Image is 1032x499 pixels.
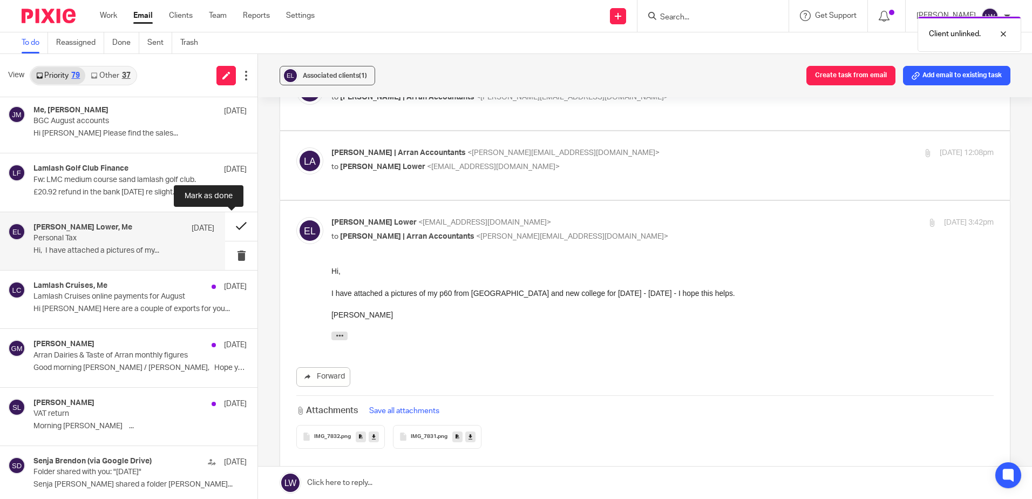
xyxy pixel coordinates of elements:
[944,217,994,228] p: [DATE] 3:42pm
[331,219,417,226] span: [PERSON_NAME] Lower
[903,66,1010,85] button: Add email to existing task
[33,117,204,126] p: BGC August accounts
[340,163,425,171] span: [PERSON_NAME] Lower
[282,68,298,84] img: svg%3E
[224,340,247,350] p: [DATE]
[476,233,668,240] span: <[PERSON_NAME][EMAIL_ADDRESS][DOMAIN_NAME]>
[33,246,214,255] p: Hi, I have attached a pictures of my...
[359,72,367,79] span: (1)
[366,405,443,417] button: Save all attachments
[33,363,247,373] p: Good morning [PERSON_NAME] / [PERSON_NAME], Hope you...
[31,67,85,84] a: Priority79
[33,292,204,301] p: Lamlash Cruises online payments for August
[411,434,437,440] span: IMG_7831
[427,163,560,171] span: <[EMAIL_ADDRESS][DOMAIN_NAME]>
[467,149,660,157] span: <[PERSON_NAME][EMAIL_ADDRESS][DOMAIN_NAME]>
[8,281,25,299] img: svg%3E
[112,32,139,53] a: Done
[71,72,80,79] div: 79
[929,29,981,39] p: Client unlinked.
[100,10,117,21] a: Work
[303,72,367,79] span: Associated clients
[8,70,24,81] span: View
[33,399,94,408] h4: [PERSON_NAME]
[224,457,247,468] p: [DATE]
[22,9,76,23] img: Pixie
[33,281,107,291] h4: Lamlash Cruises, Me
[8,164,25,181] img: svg%3E
[314,434,340,440] span: IMG_7832
[280,66,375,85] button: Associated clients(1)
[224,281,247,292] p: [DATE]
[224,106,247,117] p: [DATE]
[33,223,132,232] h4: [PERSON_NAME] Lower, Me
[33,176,204,185] p: Fw: LMC medium course sand lamlash golf club.
[8,340,25,357] img: svg%3E
[296,367,350,387] a: Forward
[437,434,447,440] span: .png
[209,10,227,21] a: Team
[33,340,94,349] h4: [PERSON_NAME]
[192,223,214,234] p: [DATE]
[33,457,152,466] h4: Senja Brendon (via Google Drive)
[296,217,323,244] img: svg%3E
[393,425,481,449] button: IMG_7831.png
[8,399,25,416] img: svg%3E
[8,223,25,240] img: svg%3E
[133,10,153,21] a: Email
[286,10,315,21] a: Settings
[806,66,895,85] button: Create task from email
[33,422,247,431] p: Morning [PERSON_NAME] ...
[224,164,247,175] p: [DATE]
[33,106,108,115] h4: Me, [PERSON_NAME]
[33,129,247,138] p: Hi [PERSON_NAME] Please find the sales...
[243,10,270,21] a: Reports
[296,404,358,417] h3: Attachments
[33,188,247,197] p: £20.92 refund in the bank [DATE] re slight...
[85,67,135,84] a: Other37
[296,147,323,174] img: svg%3E
[33,234,178,243] p: Personal Tax
[56,32,104,53] a: Reassigned
[331,233,338,240] span: to
[224,399,247,409] p: [DATE]
[340,233,474,240] span: [PERSON_NAME] | Arran Accountants
[8,457,25,474] img: svg%3E
[296,425,385,449] button: IMG_7832.png
[418,219,551,226] span: <[EMAIL_ADDRESS][DOMAIN_NAME]>
[169,10,193,21] a: Clients
[33,164,128,173] h4: Lamlash Golf Club Finance
[340,93,474,101] span: [PERSON_NAME] | Arran Accountants
[331,149,466,157] span: [PERSON_NAME] | Arran Accountants
[122,72,131,79] div: 37
[940,147,994,159] p: [DATE] 12:08pm
[33,468,204,477] p: Folder shared with you: "[DATE]"
[981,8,999,25] img: svg%3E
[33,409,204,419] p: VAT return
[331,163,338,171] span: to
[340,434,351,440] span: .png
[147,32,172,53] a: Sent
[8,106,25,123] img: svg%3E
[331,93,338,101] span: to
[33,351,204,360] p: Arran Dairies & Taste of Arran monthly figures
[180,32,206,53] a: Trash
[33,480,247,489] p: Senja [PERSON_NAME] shared a folder [PERSON_NAME]...
[476,93,668,101] span: <[PERSON_NAME][EMAIL_ADDRESS][DOMAIN_NAME]>
[22,32,48,53] a: To do
[33,305,247,314] p: Hi [PERSON_NAME] Here are a couple of exports for you...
